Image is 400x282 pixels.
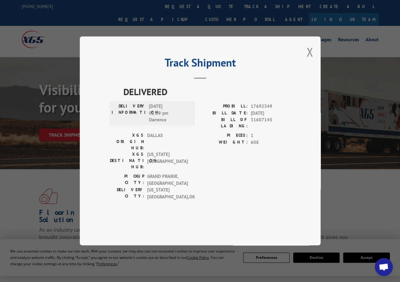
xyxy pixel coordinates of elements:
[147,173,188,187] span: GRAND PRAIRIE , [GEOGRAPHIC_DATA]
[149,103,189,124] span: [DATE] 02:59 pm Darrence
[147,132,188,151] span: DALLAS
[200,103,248,110] label: PROBILL:
[123,85,290,99] span: DELIVERED
[251,103,290,110] span: 17692349
[147,187,188,200] span: [US_STATE][GEOGRAPHIC_DATA] , OK
[110,132,144,151] label: XGS ORIGIN HUB:
[306,44,313,60] button: Close modal
[251,132,290,139] span: 1
[251,117,290,129] span: 31607145
[112,103,146,124] label: DELIVERY INFORMATION:
[147,151,188,170] span: [US_STATE][GEOGRAPHIC_DATA]
[200,110,248,117] label: BILL DATE:
[110,173,144,187] label: PICKUP CITY:
[110,58,290,70] h2: Track Shipment
[200,139,248,146] label: WEIGHT:
[375,258,393,276] div: Open chat
[110,151,144,170] label: XGS DESTINATION HUB:
[251,110,290,117] span: [DATE]
[200,132,248,139] label: PIECES:
[110,187,144,200] label: DELIVERY CITY:
[200,117,248,129] label: BILL OF LADING:
[251,139,290,146] span: 608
